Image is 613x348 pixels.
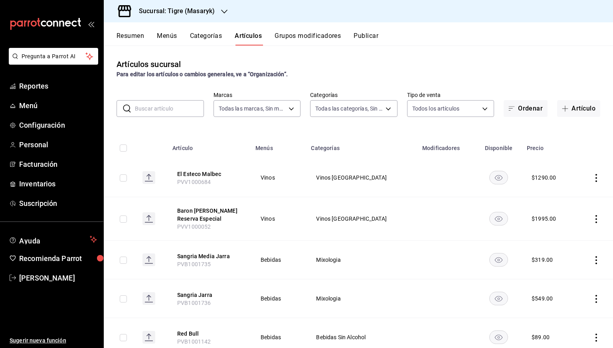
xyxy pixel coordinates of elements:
span: Inventarios [19,178,97,189]
button: actions [592,174,600,182]
span: Todos los artículos [412,105,460,113]
button: Resumen [117,32,144,45]
span: Configuración [19,120,97,130]
span: Bebidas [261,334,296,340]
span: PVB1001142 [177,338,211,345]
span: Todas las marcas, Sin marca [219,105,286,113]
th: Artículo [168,133,251,158]
label: Tipo de venta [407,92,494,98]
span: Pregunta a Parrot AI [22,52,86,61]
button: actions [592,295,600,303]
input: Buscar artículo [135,101,204,117]
button: edit-product-location [177,207,241,223]
button: edit-product-location [177,330,241,338]
div: $ 319.00 [532,256,553,264]
span: Bebidas [261,296,296,301]
span: Bebidas Sin Alcohol [316,334,407,340]
div: Artículos sucursal [117,58,181,70]
button: edit-product-location [177,170,241,178]
th: Disponible [475,133,522,158]
span: Vinos [GEOGRAPHIC_DATA] [316,216,407,221]
span: Reportes [19,81,97,91]
th: Categorías [306,133,417,158]
div: $ 1290.00 [532,174,556,182]
label: Categorías [310,92,397,98]
span: Facturación [19,159,97,170]
th: Precio [522,133,575,158]
button: availability-product [489,253,508,267]
strong: Para editar los artículos o cambios generales, ve a “Organización”. [117,71,288,77]
span: Todas las categorías, Sin categoría [315,105,383,113]
span: PVB1001735 [177,261,211,267]
span: PVV1000052 [177,223,211,230]
button: Publicar [354,32,378,45]
span: Vinos [261,175,296,180]
span: Sugerir nueva función [10,336,97,345]
a: Pregunta a Parrot AI [6,58,98,66]
span: Vinos [GEOGRAPHIC_DATA] [316,175,407,180]
button: availability-product [489,330,508,344]
div: navigation tabs [117,32,613,45]
span: PVV1000684 [177,179,211,185]
div: $ 89.00 [532,333,550,341]
button: Categorías [190,32,222,45]
span: Recomienda Parrot [19,253,97,264]
button: availability-product [489,292,508,305]
label: Marcas [214,92,301,98]
button: availability-product [489,212,508,225]
span: PVB1001736 [177,300,211,306]
th: Menús [251,133,306,158]
button: actions [592,256,600,264]
button: actions [592,215,600,223]
button: Grupos modificadores [275,32,341,45]
span: Menú [19,100,97,111]
span: Mixologia [316,296,407,301]
span: Ayuda [19,235,87,244]
h3: Sucursal: Tigre (Masaryk) [132,6,215,16]
button: Ordenar [504,100,548,117]
button: edit-product-location [177,252,241,260]
span: Bebidas [261,257,296,263]
button: Pregunta a Parrot AI [9,48,98,65]
button: edit-product-location [177,291,241,299]
span: Suscripción [19,198,97,209]
span: Personal [19,139,97,150]
span: Mixologia [316,257,407,263]
button: Artículos [235,32,262,45]
button: actions [592,334,600,342]
button: Artículo [557,100,600,117]
span: [PERSON_NAME] [19,273,97,283]
div: $ 1995.00 [532,215,556,223]
button: open_drawer_menu [88,21,94,27]
button: Menús [157,32,177,45]
span: Vinos [261,216,296,221]
th: Modificadores [417,133,475,158]
div: $ 549.00 [532,295,553,303]
button: availability-product [489,171,508,184]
